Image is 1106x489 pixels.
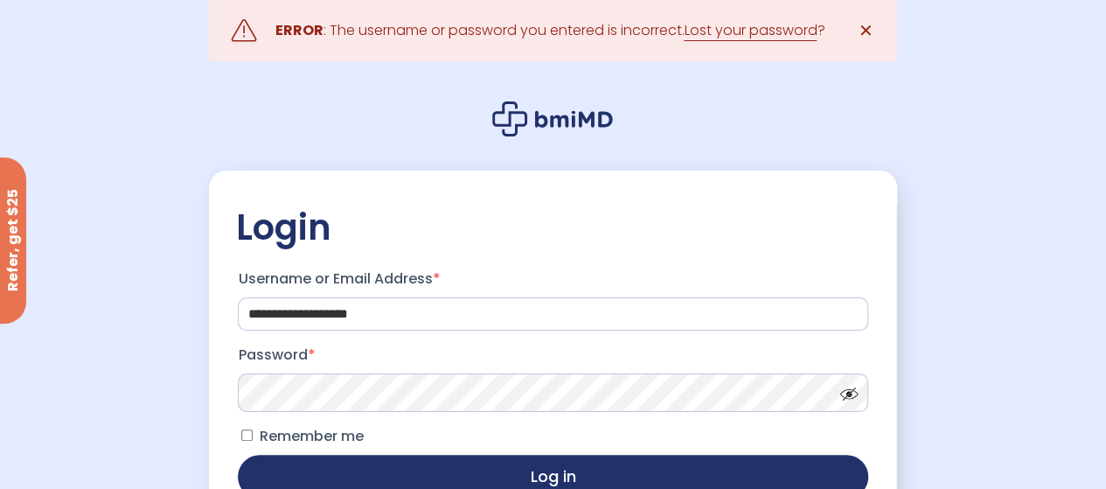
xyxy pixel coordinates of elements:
[684,20,817,41] a: Lost your password
[275,20,323,40] strong: ERROR
[238,265,867,293] label: Username or Email Address
[259,426,363,446] span: Remember me
[275,18,824,43] div: : The username or password you entered is incorrect. ?
[849,13,884,48] a: ✕
[859,18,873,43] span: ✕
[241,430,253,441] input: Remember me
[238,341,867,369] label: Password
[235,206,870,249] h2: Login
